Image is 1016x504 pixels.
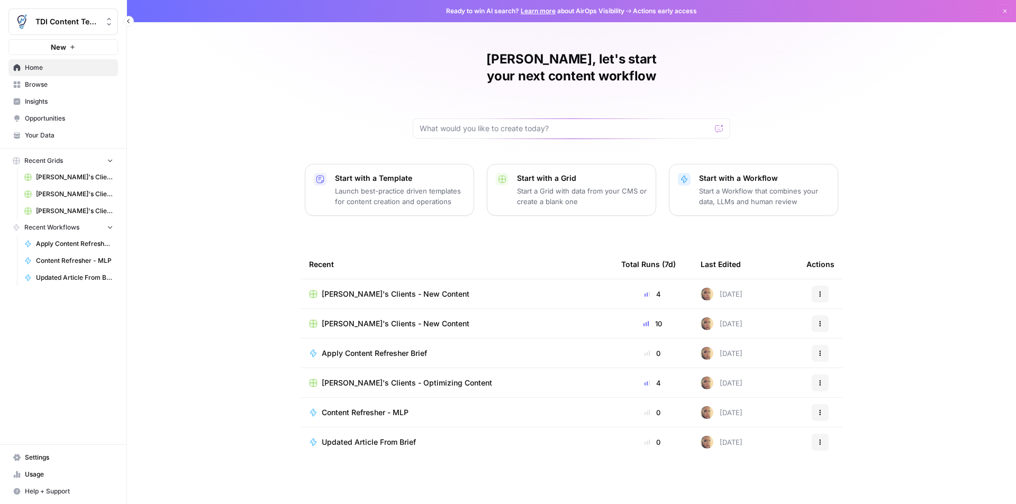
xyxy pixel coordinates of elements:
p: Start with a Workflow [699,173,829,184]
a: Apply Content Refresher Brief [309,348,604,359]
span: Recent Grids [24,156,63,166]
img: rpnue5gqhgwwz5ulzsshxcaclga5 [701,347,713,360]
a: Updated Article From Brief [309,437,604,447]
span: Browse [25,80,113,89]
a: Usage [8,466,118,483]
div: 0 [621,437,684,447]
p: Start a Grid with data from your CMS or create a blank one [517,186,647,207]
p: Start with a Template [335,173,465,184]
span: Home [25,63,113,72]
div: 0 [621,407,684,418]
span: Insights [25,97,113,106]
span: Ready to win AI search? about AirOps Visibility [446,6,624,16]
span: [PERSON_NAME]'s Clients - New Content [322,289,469,299]
button: Start with a GridStart a Grid with data from your CMS or create a blank one [487,164,656,216]
span: Help + Support [25,487,113,496]
a: Insights [8,93,118,110]
span: TDI Content Team [35,16,99,27]
a: Learn more [521,7,556,15]
span: [PERSON_NAME]'s Clients - Optimizing Content [36,206,113,216]
a: Your Data [8,127,118,144]
span: Content Refresher - MLP [36,256,113,265]
button: New [8,39,118,55]
a: Opportunities [8,110,118,127]
img: rpnue5gqhgwwz5ulzsshxcaclga5 [701,406,713,419]
img: rpnue5gqhgwwz5ulzsshxcaclga5 [701,288,713,300]
span: Apply Content Refresher Brief [322,348,427,359]
div: [DATE] [701,406,742,419]
a: [PERSON_NAME]'s Clients - New Content [20,169,118,186]
span: [PERSON_NAME]'s Clients - New Content [322,318,469,329]
button: Start with a WorkflowStart a Workflow that combines your data, LLMs and human review [669,164,838,216]
img: rpnue5gqhgwwz5ulzsshxcaclga5 [701,317,713,330]
span: [PERSON_NAME]'s Clients - New Content [36,172,113,182]
a: Content Refresher - MLP [20,252,118,269]
span: Your Data [25,131,113,140]
h1: [PERSON_NAME], let's start your next content workflow [413,51,730,85]
span: [PERSON_NAME]'s Clients - Optimizing Content [322,378,492,388]
div: Last Edited [701,250,741,279]
a: Settings [8,449,118,466]
div: [DATE] [701,288,742,300]
div: 0 [621,348,684,359]
span: Content Refresher - MLP [322,407,409,418]
a: Home [8,59,118,76]
span: [PERSON_NAME]'s Clients - New Content [36,189,113,199]
div: Actions [806,250,834,279]
span: New [51,42,66,52]
span: Updated Article From Brief [322,437,416,447]
span: Recent Workflows [24,223,79,232]
button: Recent Workflows [8,219,118,235]
div: [DATE] [701,347,742,360]
div: [DATE] [701,377,742,389]
span: Settings [25,453,113,462]
a: Apply Content Refresher Brief [20,235,118,252]
div: 10 [621,318,684,329]
p: Start a Workflow that combines your data, LLMs and human review [699,186,829,207]
img: rpnue5gqhgwwz5ulzsshxcaclga5 [701,436,713,448]
a: Updated Article From Brief [20,269,118,286]
a: [PERSON_NAME]'s Clients - New Content [309,318,604,329]
a: [PERSON_NAME]'s Clients - New Content [309,289,604,299]
div: [DATE] [701,317,742,330]
input: What would you like to create today? [420,123,711,134]
span: Updated Article From Brief [36,273,113,282]
a: [PERSON_NAME]'s Clients - New Content [20,186,118,203]
div: Total Runs (7d) [621,250,676,279]
a: Content Refresher - MLP [309,407,604,418]
div: Recent [309,250,604,279]
span: Apply Content Refresher Brief [36,239,113,249]
a: [PERSON_NAME]'s Clients - Optimizing Content [20,203,118,219]
img: rpnue5gqhgwwz5ulzsshxcaclga5 [701,377,713,389]
div: 4 [621,289,684,299]
span: Actions early access [633,6,697,16]
div: 4 [621,378,684,388]
a: [PERSON_NAME]'s Clients - Optimizing Content [309,378,604,388]
p: Start with a Grid [517,173,647,184]
button: Workspace: TDI Content Team [8,8,118,35]
a: Browse [8,76,118,93]
span: Usage [25,470,113,479]
div: [DATE] [701,436,742,448]
p: Launch best-practice driven templates for content creation and operations [335,186,465,207]
button: Start with a TemplateLaunch best-practice driven templates for content creation and operations [305,164,474,216]
span: Opportunities [25,114,113,123]
button: Help + Support [8,483,118,500]
button: Recent Grids [8,153,118,169]
img: TDI Content Team Logo [12,12,31,31]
